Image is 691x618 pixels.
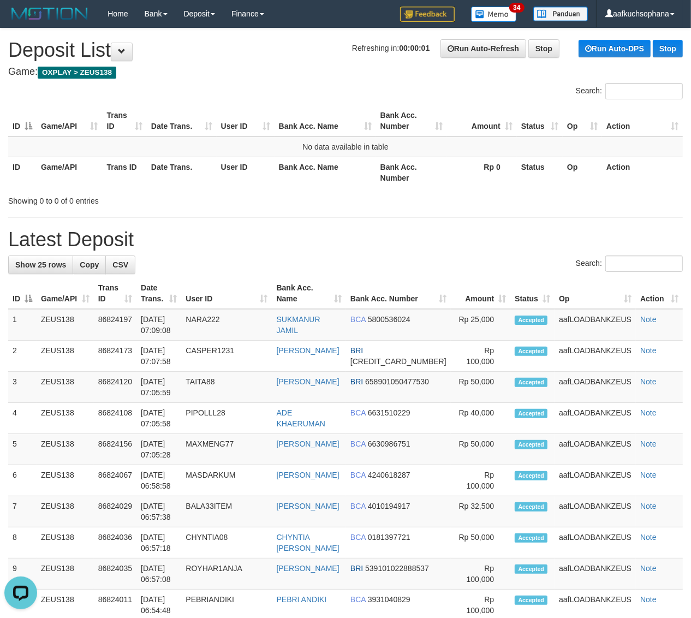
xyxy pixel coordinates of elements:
[350,533,366,542] span: BCA
[94,527,136,558] td: 86824036
[602,157,683,188] th: Action
[8,191,280,206] div: Showing 0 to 0 of 0 entries
[515,502,547,512] span: Accepted
[368,595,410,604] span: Copy 3931040829 to clipboard
[515,316,547,325] span: Accepted
[517,157,563,188] th: Status
[515,440,547,449] span: Accepted
[555,309,636,341] td: aafLOADBANKZEUS
[640,595,657,604] a: Note
[451,496,511,527] td: Rp 32,500
[94,372,136,403] td: 86824120
[451,527,511,558] td: Rp 50,000
[605,255,683,272] input: Search:
[136,403,181,434] td: [DATE] 07:05:58
[277,439,339,448] a: [PERSON_NAME]
[8,309,37,341] td: 1
[181,403,272,434] td: PIPOLLL28
[277,595,327,604] a: PEBRI ANDIKI
[555,372,636,403] td: aafLOADBANKZEUS
[605,83,683,99] input: Search:
[277,408,325,428] a: ADE KHAERUMAN
[368,439,410,448] span: Copy 6630986751 to clipboard
[277,315,320,335] a: SUKMANUR JAMIL
[136,558,181,590] td: [DATE] 06:57:08
[277,377,339,386] a: [PERSON_NAME]
[94,341,136,372] td: 86824173
[365,564,429,573] span: Copy 539101022888537 to clipboard
[37,465,94,496] td: ZEUS138
[8,341,37,372] td: 2
[555,403,636,434] td: aafLOADBANKZEUS
[640,502,657,510] a: Note
[94,403,136,434] td: 86824108
[350,408,366,417] span: BCA
[37,434,94,465] td: ZEUS138
[136,434,181,465] td: [DATE] 07:05:28
[640,346,657,355] a: Note
[451,558,511,590] td: Rp 100,000
[563,157,602,188] th: Op
[8,434,37,465] td: 5
[471,7,517,22] img: Button%20Memo.svg
[136,372,181,403] td: [DATE] 07:05:59
[8,105,37,136] th: ID: activate to sort column descending
[37,403,94,434] td: ZEUS138
[376,105,447,136] th: Bank Acc. Number: activate to sort column ascending
[515,533,547,543] span: Accepted
[105,255,135,274] a: CSV
[350,357,446,366] span: Copy 656301005166532 to clipboard
[94,278,136,309] th: Trans ID: activate to sort column ascending
[181,434,272,465] td: MAXMENG77
[37,309,94,341] td: ZEUS138
[576,255,683,272] label: Search:
[451,434,511,465] td: Rp 50,000
[181,372,272,403] td: TAITA88
[181,465,272,496] td: MASDARKUM
[37,341,94,372] td: ZEUS138
[8,527,37,558] td: 8
[272,278,346,309] th: Bank Acc. Name: activate to sort column ascending
[440,39,526,58] a: Run Auto-Refresh
[181,527,272,558] td: CHYNTIA08
[528,39,559,58] a: Stop
[563,105,602,136] th: Op: activate to sort column ascending
[38,67,116,79] span: OXPLAY > ZEUS138
[576,83,683,99] label: Search:
[350,439,366,448] span: BCA
[350,564,363,573] span: BRI
[515,378,547,387] span: Accepted
[136,341,181,372] td: [DATE] 07:07:58
[451,278,511,309] th: Amount: activate to sort column ascending
[555,278,636,309] th: Op: activate to sort column ascending
[555,465,636,496] td: aafLOADBANKZEUS
[8,39,683,61] h1: Deposit List
[277,502,339,510] a: [PERSON_NAME]
[94,465,136,496] td: 86824067
[94,496,136,527] td: 86824029
[640,315,657,324] a: Note
[653,40,683,57] a: Stop
[277,533,339,552] a: CHYNTIA [PERSON_NAME]
[275,105,376,136] th: Bank Acc. Name: activate to sort column ascending
[80,260,99,269] span: Copy
[509,3,524,13] span: 34
[136,527,181,558] td: [DATE] 06:57:18
[8,5,91,22] img: MOTION_logo.png
[217,105,275,136] th: User ID: activate to sort column ascending
[368,408,410,417] span: Copy 6631510229 to clipboard
[103,105,147,136] th: Trans ID: activate to sort column ascending
[8,157,37,188] th: ID
[8,278,37,309] th: ID: activate to sort column descending
[451,403,511,434] td: Rp 40,000
[640,377,657,386] a: Note
[8,372,37,403] td: 3
[350,315,366,324] span: BCA
[136,465,181,496] td: [DATE] 06:58:58
[555,527,636,558] td: aafLOADBANKZEUS
[555,434,636,465] td: aafLOADBANKZEUS
[640,439,657,448] a: Note
[37,372,94,403] td: ZEUS138
[640,533,657,542] a: Note
[376,157,447,188] th: Bank Acc. Number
